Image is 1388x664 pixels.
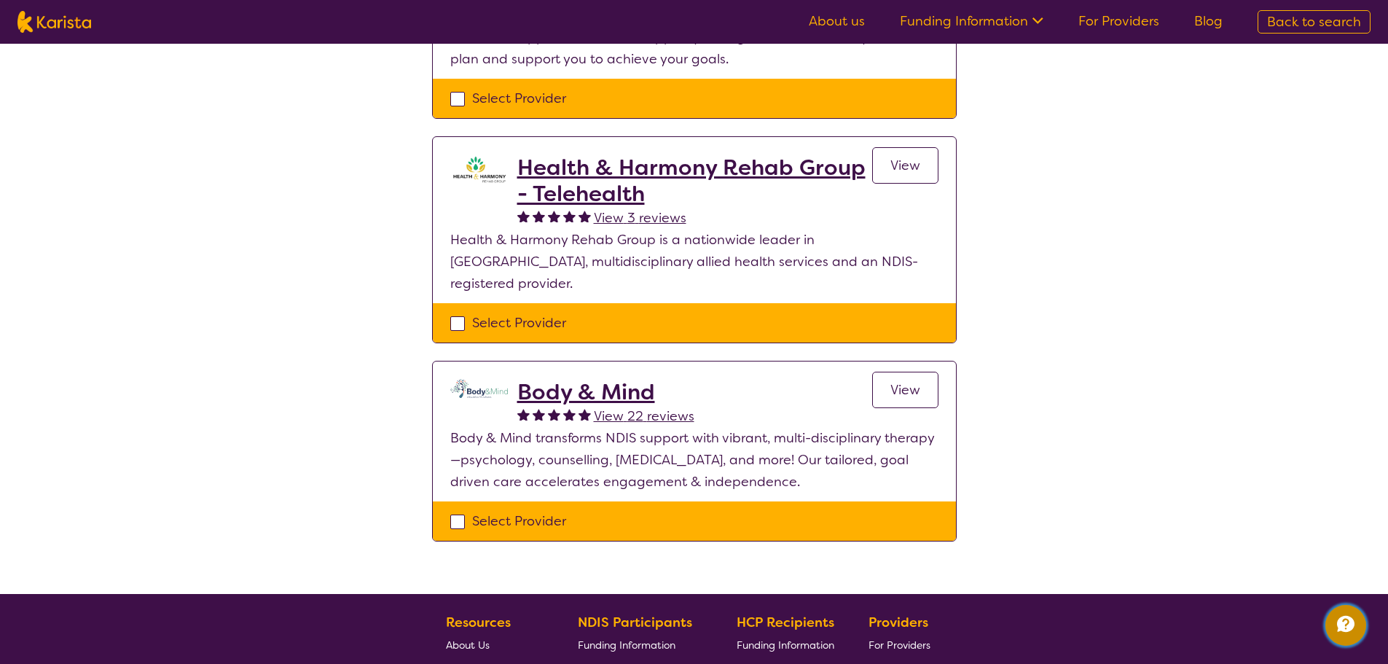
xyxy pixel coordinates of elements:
[446,638,490,652] span: About Us
[579,408,591,421] img: fullstar
[737,614,834,631] b: HCP Recipients
[594,207,686,229] a: View 3 reviews
[548,408,560,421] img: fullstar
[872,147,938,184] a: View
[1267,13,1361,31] span: Back to search
[446,614,511,631] b: Resources
[1194,12,1223,30] a: Blog
[872,372,938,408] a: View
[17,11,91,33] img: Karista logo
[450,379,509,398] img: qmpolprhjdhzpcuekzqg.svg
[890,381,920,399] span: View
[579,210,591,222] img: fullstar
[869,638,930,652] span: For Providers
[446,633,544,656] a: About Us
[578,638,675,652] span: Funding Information
[517,210,530,222] img: fullstar
[517,155,872,207] a: Health & Harmony Rehab Group - Telehealth
[563,408,576,421] img: fullstar
[1258,10,1371,34] a: Back to search
[737,633,834,656] a: Funding Information
[548,210,560,222] img: fullstar
[594,209,686,227] span: View 3 reviews
[450,155,509,184] img: ztak9tblhgtrn1fit8ap.png
[533,408,545,421] img: fullstar
[1325,605,1366,646] button: Channel Menu
[737,638,834,652] span: Funding Information
[869,614,928,631] b: Providers
[517,408,530,421] img: fullstar
[578,614,692,631] b: NDIS Participants
[900,12,1043,30] a: Funding Information
[594,405,694,427] a: View 22 reviews
[563,210,576,222] img: fullstar
[890,157,920,174] span: View
[578,633,703,656] a: Funding Information
[450,427,938,493] p: Body & Mind transforms NDIS support with vibrant, multi-disciplinary therapy—psychology, counsell...
[809,12,865,30] a: About us
[869,633,936,656] a: For Providers
[517,379,694,405] a: Body & Mind
[533,210,545,222] img: fullstar
[450,229,938,294] p: Health & Harmony Rehab Group is a nationwide leader in [GEOGRAPHIC_DATA], multidisciplinary allie...
[1078,12,1159,30] a: For Providers
[594,407,694,425] span: View 22 reviews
